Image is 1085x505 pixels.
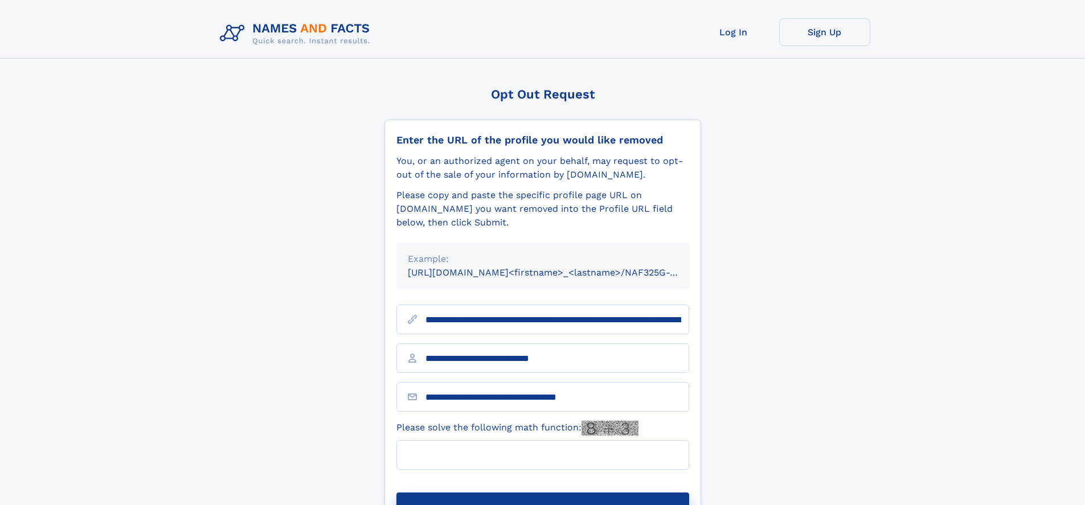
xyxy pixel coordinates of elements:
img: Logo Names and Facts [215,18,379,49]
div: Enter the URL of the profile you would like removed [396,134,689,146]
div: Please copy and paste the specific profile page URL on [DOMAIN_NAME] you want removed into the Pr... [396,188,689,229]
small: [URL][DOMAIN_NAME]<firstname>_<lastname>/NAF325G-xxxxxxxx [408,267,711,278]
div: Opt Out Request [384,87,701,101]
a: Sign Up [779,18,870,46]
label: Please solve the following math function: [396,421,638,436]
div: You, or an authorized agent on your behalf, may request to opt-out of the sale of your informatio... [396,154,689,182]
div: Example: [408,252,678,266]
a: Log In [688,18,779,46]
